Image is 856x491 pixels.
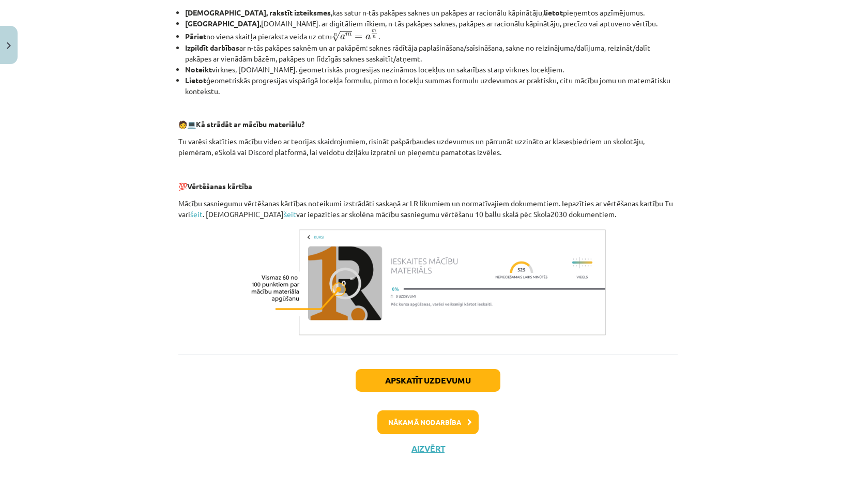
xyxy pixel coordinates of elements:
li: kas satur n-tās pakāpes saknes un pakāpes ar racionālu kāpinātāju, pieņemtos apzīmējumus. [185,7,678,18]
li: ar n-tās pakāpes saknēm un ar pakāpēm: saknes rādītāja paplašināšana/saīsināšana, sakne no reizin... [185,42,678,64]
span: a [340,35,345,40]
span: √ [332,31,340,42]
li: virknes, [DOMAIN_NAME]. ģeometriskās progresijas nezināmos locekļus un sakarības starp virknes lo... [185,64,678,75]
b: Kā strādāt ar mācību materiālu? [196,119,304,129]
b: Pāriet [185,32,206,41]
b: Izpildīt darbības [185,43,239,52]
b: Noteikt [185,65,212,74]
span: a [365,35,371,40]
li: [DOMAIN_NAME]. ar digitāliem rīkiem, n-tās pakāpes saknes, pakāpes ar racionālu kāpinātāju, precī... [185,18,678,29]
p: 🧑 💻 [178,119,678,130]
li: no viena skaitļa pieraksta veida uz otru . [185,29,678,42]
b: [GEOGRAPHIC_DATA], [185,19,261,28]
b: [DEMOGRAPHIC_DATA], rakstīt izteiksmes, [185,8,332,17]
button: Nākamā nodarbība [377,410,479,434]
span: = [355,35,362,39]
span: m [345,33,351,37]
b: lietot [544,8,563,17]
a: šeit [284,209,296,219]
button: Aizvērt [408,443,448,454]
b: Lietot [185,75,206,85]
p: Mācību sasniegumu vērtēšanas kārtības noteikumi izstrādāti saskaņā ar LR likumiem un normatīvajie... [178,198,678,220]
li: ģeometriskās progresijas vispārīgā locekļa formulu, pirmo n locekļu summas formulu uzdevumos ar p... [185,75,678,97]
a: šeit [190,209,203,219]
button: Apskatīt uzdevumu [356,369,500,392]
b: Vērtēšanas kārtība [187,181,252,191]
span: n [373,36,376,38]
span: m [372,30,376,33]
p: 💯 [178,181,678,192]
img: icon-close-lesson-0947bae3869378f0d4975bcd49f059093ad1ed9edebbc8119c70593378902aed.svg [7,42,11,49]
p: Tu varēsi skatīties mācību video ar teorijas skaidrojumiem, risināt pašpārbaudes uzdevumus un pār... [178,136,678,158]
